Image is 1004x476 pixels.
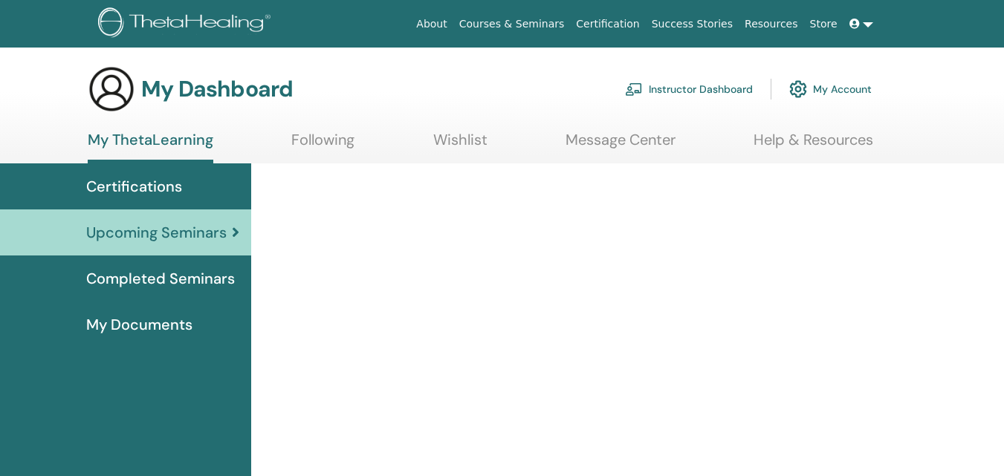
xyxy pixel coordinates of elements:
[433,131,488,160] a: Wishlist
[86,267,235,290] span: Completed Seminars
[98,7,276,41] img: logo.png
[86,175,182,198] span: Certifications
[625,82,643,96] img: chalkboard-teacher.svg
[453,10,571,38] a: Courses & Seminars
[804,10,843,38] a: Store
[739,10,804,38] a: Resources
[646,10,739,38] a: Success Stories
[789,76,807,102] img: cog.svg
[566,131,676,160] a: Message Center
[570,10,645,38] a: Certification
[754,131,873,160] a: Help & Resources
[789,73,872,105] a: My Account
[88,65,135,113] img: generic-user-icon.jpg
[291,131,354,160] a: Following
[86,313,192,336] span: My Documents
[625,73,753,105] a: Instructor Dashboard
[141,76,293,102] h3: My Dashboard
[86,221,227,244] span: Upcoming Seminars
[410,10,453,38] a: About
[88,131,213,163] a: My ThetaLearning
